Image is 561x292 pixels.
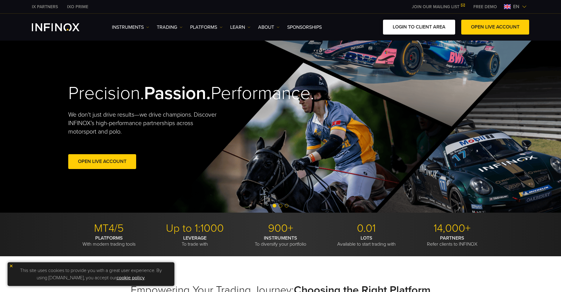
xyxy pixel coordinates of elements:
[326,222,407,235] p: 0.01
[407,4,469,9] a: JOIN OUR MAILING LIST
[190,24,223,31] a: PLATFORMS
[68,222,149,235] p: MT4/5
[68,111,221,136] p: We don't just drive results—we drive champions. Discover INFINOX’s high-performance partnerships ...
[412,222,493,235] p: 14,000+
[68,154,136,169] a: Open Live Account
[326,235,407,247] p: Available to start trading with
[154,235,235,247] p: To trade with
[183,235,207,241] strong: LEVERAGE
[95,235,123,241] strong: PLATFORMS
[285,204,288,207] span: Go to slide 3
[461,20,529,35] a: OPEN LIVE ACCOUNT
[11,265,171,283] p: This site uses cookies to provide you with a great user experience. By using [DOMAIN_NAME], you a...
[32,23,94,31] a: INFINOX Logo
[230,24,250,31] a: Learn
[440,235,464,241] strong: PARTNERS
[258,24,280,31] a: ABOUT
[68,82,259,105] h2: Precision. Performance.
[68,235,149,247] p: With modern trading tools
[273,204,276,207] span: Go to slide 1
[361,235,372,241] strong: LOTS
[412,235,493,247] p: Refer clients to INFINOX
[9,264,13,268] img: yellow close icon
[287,24,322,31] a: SPONSORSHIPS
[240,235,321,247] p: To diversify your portfolio
[264,235,297,241] strong: INSTRUMENTS
[112,24,149,31] a: Instruments
[157,24,183,31] a: TRADING
[511,3,522,10] span: en
[383,20,455,35] a: LOGIN TO CLIENT AREA
[27,4,62,10] a: INFINOX
[144,82,211,104] strong: Passion.
[154,222,235,235] p: Up to 1:1000
[469,4,502,10] a: INFINOX MENU
[62,4,93,10] a: INFINOX
[240,222,321,235] p: 900+
[279,204,282,207] span: Go to slide 2
[116,275,145,281] a: cookie policy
